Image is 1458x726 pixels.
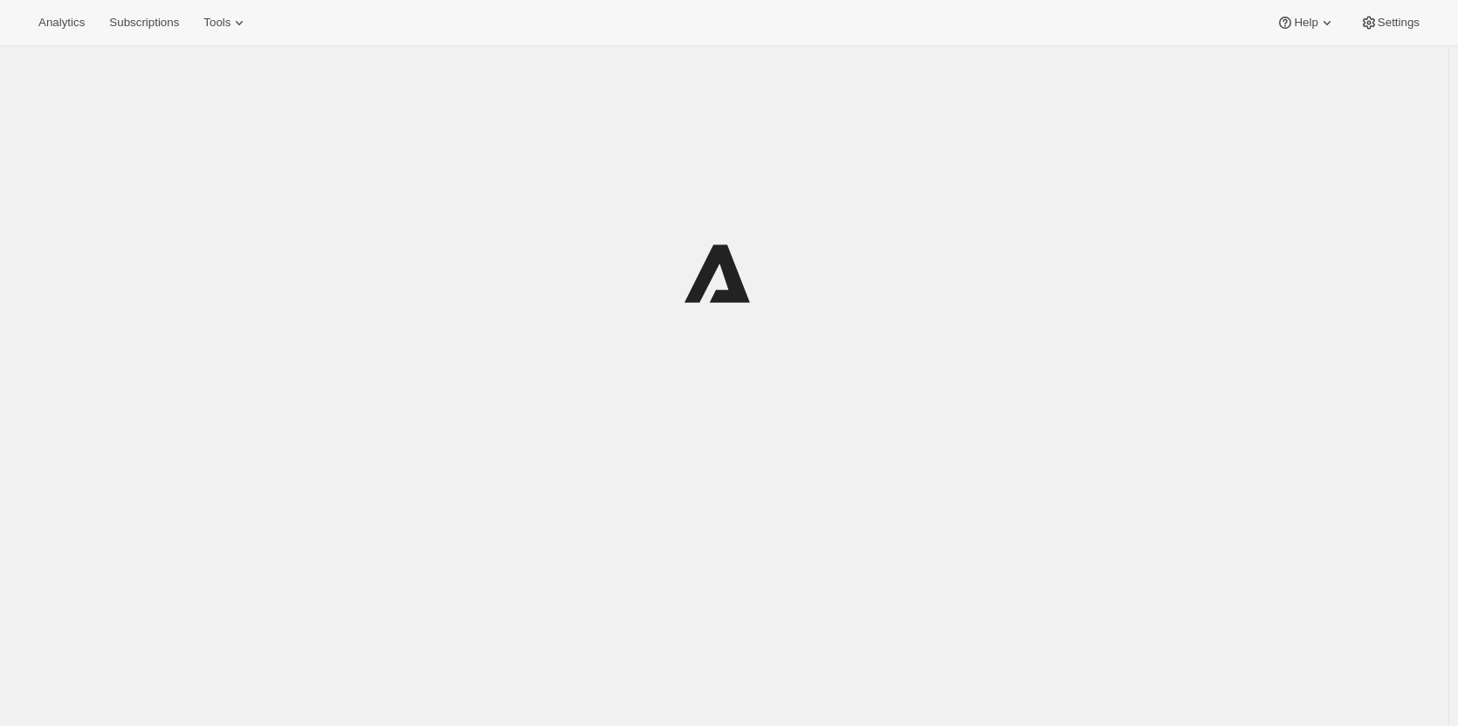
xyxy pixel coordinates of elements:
button: Analytics [28,10,95,35]
span: Tools [203,16,230,30]
button: Subscriptions [99,10,189,35]
button: Tools [193,10,258,35]
span: Help [1294,16,1317,30]
button: Settings [1350,10,1430,35]
button: Help [1266,10,1345,35]
span: Subscriptions [109,16,179,30]
span: Analytics [38,16,85,30]
span: Settings [1378,16,1420,30]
